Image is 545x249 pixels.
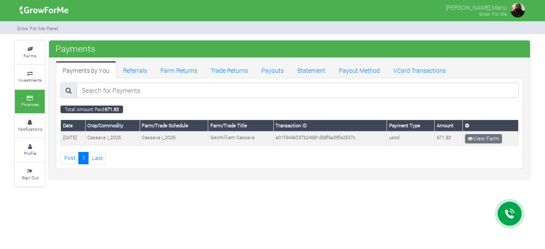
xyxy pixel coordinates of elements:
td: ussd [387,132,435,145]
small: Grow For Me [479,11,507,17]
a: Farm Returns [154,61,204,78]
a: Sign Out [15,163,45,186]
td: Cassava I_2025 [85,132,140,145]
small: Grow For Me Panel [17,25,58,31]
a: Finances [15,90,45,113]
th: Farm/Trade Title [208,120,274,132]
a: Farms [15,41,45,64]
nav: Page Navigation [60,152,519,164]
a: Statement [290,61,332,78]
td: [DATE] [61,132,86,145]
a: 1 [78,152,89,164]
input: Search for Payments [77,83,519,98]
a: Trade Returns [204,61,255,78]
small: Farms [23,53,36,59]
td: 671.83 [435,132,463,145]
a: Last [88,152,106,164]
small: Sign Out [22,175,38,180]
a: Payout Method [332,61,387,78]
a: Profile [15,138,45,162]
p: [PERSON_NAME] Manu [446,2,507,12]
th: Transaction ID [273,120,387,132]
small: Investments [18,77,42,83]
th: Amount [435,120,463,132]
a: Investments [15,65,45,89]
a: Payments by You [56,61,116,78]
td: GeoWilliam Cassava [208,132,274,145]
a: VCard Transactions [387,61,453,78]
small: Finances [21,101,39,107]
td: a01fd44b037b24681db8f6a39fa2537c [273,132,387,145]
th: Farm/Trade Schedule [140,120,208,132]
a: Notifications [15,114,45,137]
small: Notifications [18,126,42,132]
small: Total Amount Paid: [60,106,123,113]
a: View Farm [465,134,502,143]
th: Payment Type [387,120,435,132]
span: Payments [53,40,98,57]
th: Crop/Commodity [85,120,140,132]
td: Cassava I_2025 [140,132,208,145]
a: Payouts [255,61,290,78]
img: growforme image [17,2,72,19]
b: 671.83 [105,106,119,112]
img: growforme image [509,2,526,19]
a: First [60,152,79,164]
a: Referrals [116,61,154,78]
th: Date [61,120,86,132]
small: Profile [24,150,36,156]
